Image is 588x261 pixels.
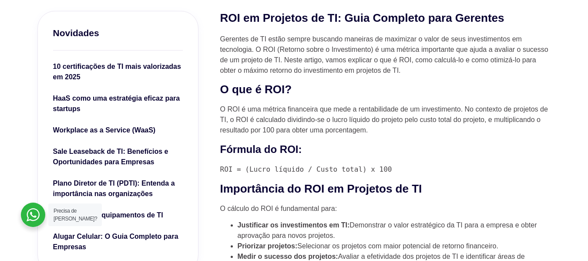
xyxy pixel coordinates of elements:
iframe: Chat Widget [544,219,588,261]
strong: Priorizar projetos: [238,242,298,250]
strong: Importância do ROI em Projetos de TI [220,182,422,195]
li: Demonstrar o valor estratégico da TI para a empresa e obter aprovação para novos projetos. [238,220,551,241]
a: HaaS como uma estratégia eficaz para startups [53,93,183,116]
p: O cálculo do ROI é fundamental para: [220,203,551,214]
a: Vida Útil dos Equipamentos de TI [53,210,183,223]
a: Alugar Celular: O Guia Completo para Empresas [53,231,183,254]
strong: Justificar os investimentos em TI: [238,221,350,229]
strong: Medir o sucesso dos projetos: [238,253,338,260]
p: Gerentes de TI estão sempre buscando maneiras de maximizar o valor de seus investimentos em tecno... [220,34,551,76]
strong: Fórmula do ROI: [220,143,302,155]
code: ROI = (Lucro líquido / Custo total) x 100 [220,164,551,175]
a: Sale Leaseback de TI: Benefícios e Oportunidades para Empresas [53,146,183,169]
li: Selecionar os projetos com maior potencial de retorno financeiro. [238,241,551,251]
a: 10 certificações de TI mais valorizadas em 2025 [53,61,183,85]
a: Plano Diretor de TI (PDTI): Entenda a importância nas organizações [53,178,183,201]
h3: Novidades [53,27,183,39]
div: Widget de chat [544,219,588,261]
a: Workplace as a Service (WaaS) [53,125,183,138]
strong: O que é ROI? [220,83,292,96]
p: O ROI é uma métrica financeira que mede a rentabilidade de um investimento. No contexto de projet... [220,104,551,136]
h2: ROI em Projetos de TI: Guia Completo para Gerentes [220,11,551,26]
span: Precisa de [PERSON_NAME]? [54,208,97,222]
